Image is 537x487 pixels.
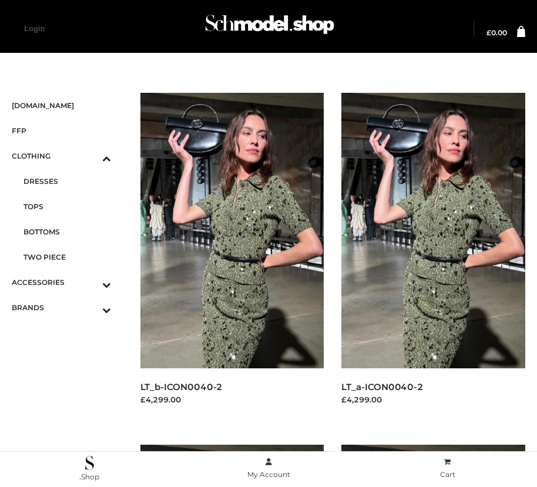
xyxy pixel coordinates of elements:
a: DRESSES [24,169,111,194]
a: CLOTHINGToggle Submenu [12,143,111,169]
span: TOPS [24,200,111,213]
img: Schmodel Admin 964 [202,6,337,48]
a: LT_a-ICON0040-2 [341,381,424,392]
span: £ [486,28,491,37]
button: Toggle Submenu [70,295,111,320]
a: £0.00 [486,29,507,36]
span: BRANDS [12,301,111,314]
a: Schmodel Admin 964 [200,10,337,48]
a: My Account [179,455,358,482]
bdi: 0.00 [486,28,507,37]
span: .Shop [79,472,99,481]
span: FFP [12,124,111,137]
a: Login [24,24,45,33]
a: FFP [12,118,111,143]
a: [DOMAIN_NAME] [12,93,111,118]
span: [DOMAIN_NAME] [12,99,111,112]
span: Cart [440,470,455,479]
a: BOTTOMS [24,219,111,244]
button: Toggle Submenu [70,270,111,295]
button: Toggle Submenu [70,143,111,169]
span: CLOTHING [12,149,111,163]
a: BRANDSToggle Submenu [12,295,111,320]
a: ACCESSORIESToggle Submenu [12,270,111,295]
span: DRESSES [24,174,111,188]
a: Cart [358,455,537,482]
span: ACCESSORIES [12,276,111,289]
a: TOPS [24,194,111,219]
a: LT_b-ICON0040-2 [140,381,223,392]
img: .Shop [85,456,94,470]
div: £4,299.00 [140,394,324,405]
span: My Account [247,470,290,479]
a: TWO PIECE [24,244,111,270]
span: BOTTOMS [24,225,111,239]
span: TWO PIECE [24,250,111,264]
div: £4,299.00 [341,394,525,405]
